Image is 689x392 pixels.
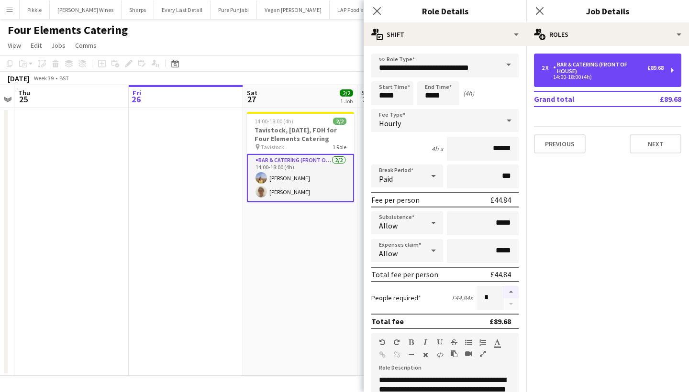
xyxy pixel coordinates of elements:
span: Jobs [51,41,66,50]
span: Hourly [379,119,401,128]
span: Tavistock [261,143,284,151]
app-card-role: Bar & Catering (Front of House)2/214:00-18:00 (4h)[PERSON_NAME][PERSON_NAME] [247,154,354,202]
span: Allow [379,249,398,258]
button: HTML Code [436,351,443,359]
span: View [8,41,21,50]
h3: Tavistock, [DATE], FOH for Four Elements Catering [247,126,354,143]
div: 14:00-18:00 (4h) [542,75,664,79]
button: Clear Formatting [422,351,429,359]
button: Fullscreen [479,350,486,358]
div: Total fee per person [371,270,438,279]
button: Previous [534,134,586,153]
button: Next [630,134,681,153]
button: Text Color [494,338,500,346]
span: 14:00-18:00 (4h) [255,118,293,125]
a: View [4,39,25,52]
a: Edit [27,39,45,52]
button: Undo [379,338,386,346]
div: BST [59,75,69,82]
span: Fri [133,88,141,97]
div: (4h) [463,89,474,98]
div: 4h x [432,144,443,153]
h3: Role Details [364,5,526,17]
h3: Job Details [526,5,689,17]
button: Underline [436,338,443,346]
button: LAP Food and Bars [330,0,390,19]
button: Pikkle [20,0,50,19]
button: Ordered List [479,338,486,346]
button: Every Last Detail [154,0,211,19]
td: Grand total [534,91,630,107]
a: Jobs [47,39,69,52]
button: Sharps [122,0,154,19]
label: People required [371,294,421,302]
div: [DATE] [8,74,30,83]
button: Bold [408,338,414,346]
button: Insert video [465,350,472,358]
span: 2/2 [333,118,346,125]
span: Comms [75,41,97,50]
span: Allow [379,221,398,230]
span: 28 [360,94,373,105]
button: Strikethrough [451,338,457,346]
div: Bar & Catering (Front of House) [553,61,647,75]
button: Unordered List [465,338,472,346]
div: £44.84 [490,195,511,205]
span: 26 [131,94,141,105]
button: Pure Punjabi [211,0,257,19]
button: Horizontal Line [408,351,414,359]
span: Sat [247,88,257,97]
span: Sun [361,88,373,97]
span: 2/2 [340,89,353,97]
div: Fee per person [371,195,420,205]
button: Vegan [PERSON_NAME] [257,0,330,19]
span: Edit [31,41,42,50]
span: 1 Role [333,143,346,151]
div: £44.84 [490,270,511,279]
div: £89.68 [489,316,511,326]
span: 25 [17,94,30,105]
div: £44.84 x [452,294,473,302]
h1: Four Elements Catering [8,23,128,37]
span: 27 [245,94,257,105]
span: Thu [18,88,30,97]
button: Paste as plain text [451,350,457,358]
div: Total fee [371,316,404,326]
button: Redo [393,338,400,346]
div: £89.68 [647,65,664,71]
button: Increase [503,286,519,298]
div: Shift [364,23,526,46]
span: Paid [379,174,393,184]
app-job-card: 14:00-18:00 (4h)2/2Tavistock, [DATE], FOH for Four Elements Catering Tavistock1 RoleBar & Caterin... [247,112,354,202]
button: Italic [422,338,429,346]
td: £89.68 [630,91,681,107]
div: 1 Job [340,98,353,105]
button: [PERSON_NAME] Wines [50,0,122,19]
a: Comms [71,39,100,52]
span: Week 39 [32,75,56,82]
div: Roles [526,23,689,46]
div: 2 x [542,65,553,71]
